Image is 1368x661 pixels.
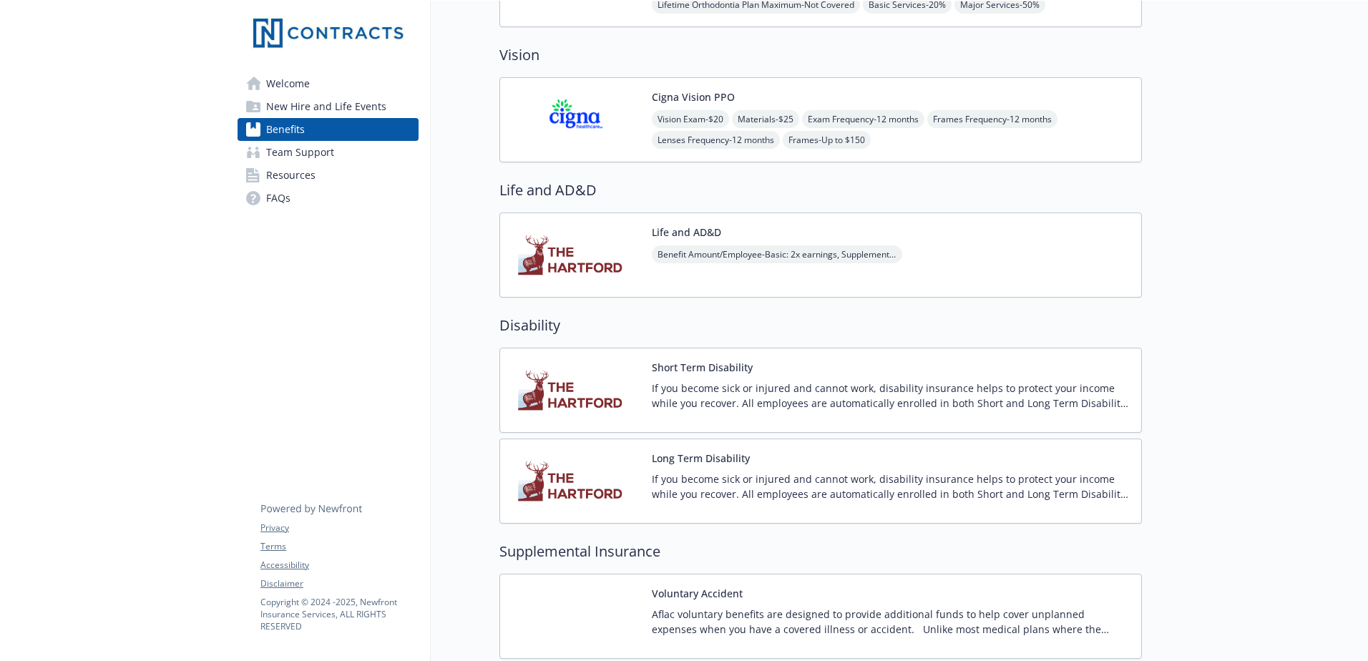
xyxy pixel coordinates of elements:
[512,360,640,421] img: Hartford Insurance Group carrier logo
[802,110,924,128] span: Exam Frequency - 12 months
[652,245,902,263] span: Benefit Amount/Employee - Basic: 2x earnings, Supplemental: $10,000 increments up to 5x earnings ...
[652,607,1130,637] p: Aflac voluntary benefits are designed to provide additional funds to help cover unplanned expense...
[652,89,735,104] button: Cigna Vision PPO
[499,180,1142,201] h2: Life and AD&D
[512,451,640,511] img: Hartford Insurance Group carrier logo
[238,187,419,210] a: FAQs
[499,315,1142,336] h2: Disability
[260,522,418,534] a: Privacy
[238,72,419,95] a: Welcome
[652,360,753,375] button: Short Term Disability
[238,164,419,187] a: Resources
[499,541,1142,562] h2: Supplemental Insurance
[732,110,799,128] span: Materials - $25
[512,225,640,285] img: Hartford Insurance Group carrier logo
[652,586,743,601] button: Voluntary Accident
[927,110,1057,128] span: Frames Frequency - 12 months
[266,95,386,118] span: New Hire and Life Events
[783,131,871,149] span: Frames - Up to $150
[266,187,290,210] span: FAQs
[499,44,1142,66] h2: Vision
[652,471,1130,501] p: If you become sick or injured and cannot work, disability insurance helps to protect your income ...
[266,164,316,187] span: Resources
[260,540,418,553] a: Terms
[512,89,640,150] img: CIGNA carrier logo
[238,118,419,141] a: Benefits
[266,118,305,141] span: Benefits
[238,141,419,164] a: Team Support
[266,72,310,95] span: Welcome
[652,225,721,240] button: Life and AD&D
[652,451,750,466] button: Long Term Disability
[238,95,419,118] a: New Hire and Life Events
[652,110,729,128] span: Vision Exam - $20
[512,586,640,647] img: AFLAC carrier logo
[260,577,418,590] a: Disclaimer
[652,131,780,149] span: Lenses Frequency - 12 months
[266,141,334,164] span: Team Support
[260,596,418,632] p: Copyright © 2024 - 2025 , Newfront Insurance Services, ALL RIGHTS RESERVED
[260,559,418,572] a: Accessibility
[652,381,1130,411] p: If you become sick or injured and cannot work, disability insurance helps to protect your income ...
